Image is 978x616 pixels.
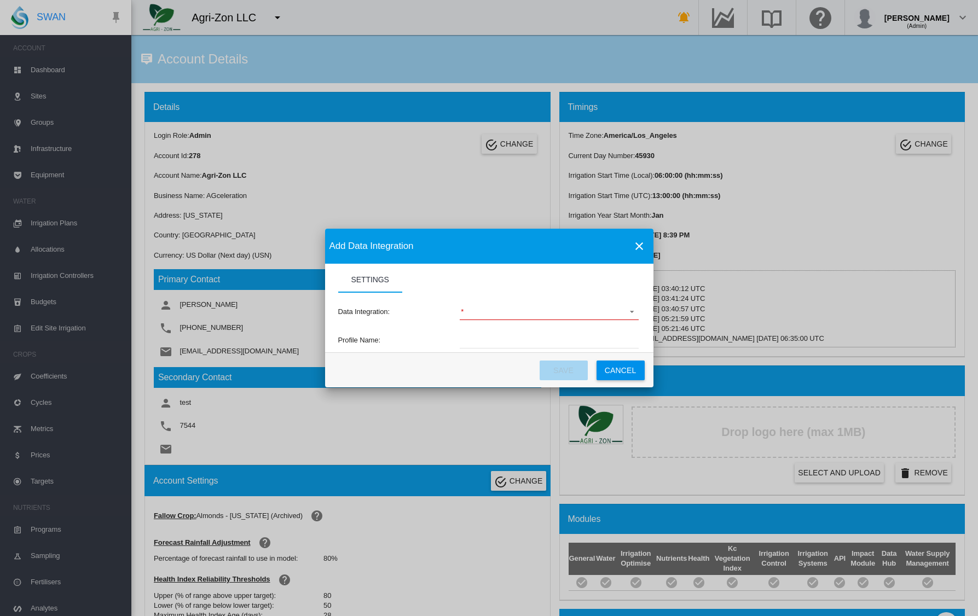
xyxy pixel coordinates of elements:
[325,229,653,387] md-dialog: Settings Settings ...
[351,275,389,284] span: Settings
[628,235,650,257] button: icon-close
[338,335,459,345] label: Profile Name:
[597,361,645,380] button: Cancel
[540,361,588,380] button: Save
[329,240,414,253] span: Add Data Integration
[338,307,459,317] label: Data Integration:
[633,240,646,253] md-icon: icon-close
